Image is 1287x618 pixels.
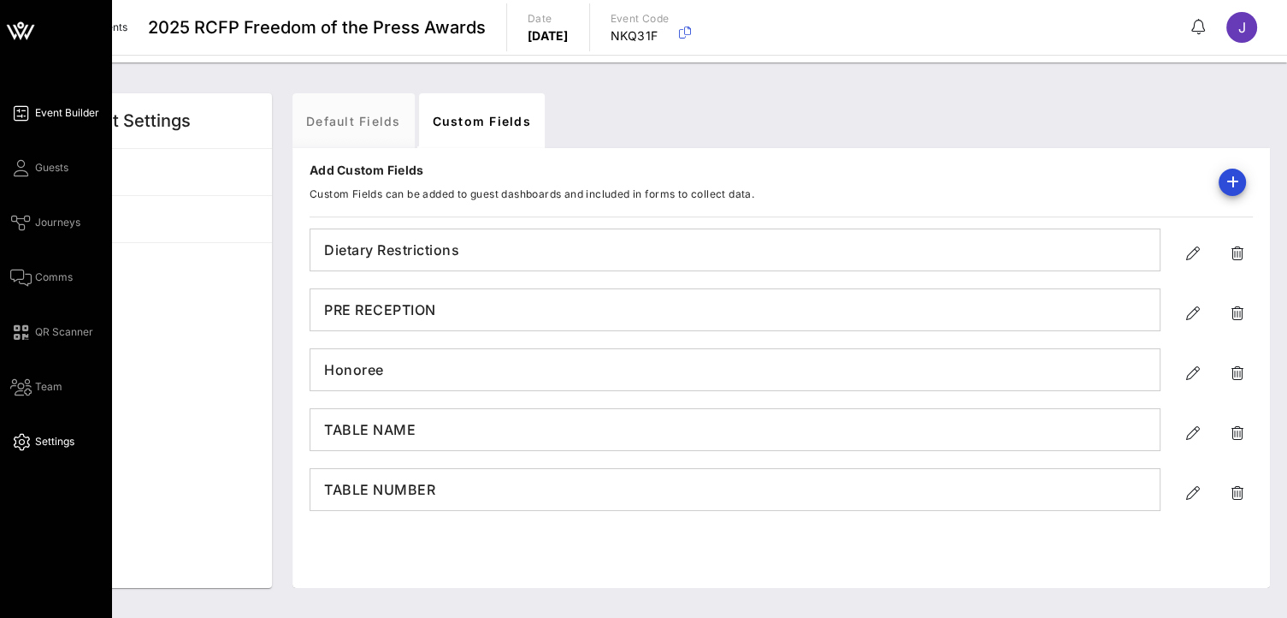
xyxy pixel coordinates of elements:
a: Settings [10,431,74,452]
h4: Honoree [310,356,1160,383]
span: Guests [35,160,68,175]
a: Fields [58,148,272,195]
h4: Dietary Restrictions [310,236,1160,264]
a: Event Builder [10,103,99,123]
span: Settings [35,434,74,449]
span: J [1238,19,1246,36]
span: Event Builder [35,105,99,121]
h4: PRE RECEPTION [310,296,1160,324]
span: Team [35,379,62,395]
a: Team [10,377,62,397]
h4: TABLE NAME [310,416,1160,443]
span: Journeys [35,215,80,230]
div: J [1226,12,1257,43]
p: Event Code [611,10,670,27]
span: QR Scanner [35,324,93,340]
div: Event Settings [72,108,191,134]
p: [DATE] [528,27,569,45]
div: SMTP [74,258,258,273]
span: 2025 RCFP Freedom of the Press Awards [148,15,486,40]
a: QR Scanner [10,322,93,342]
h4: TABLE NUMBER [310,476,1160,503]
a: Custom Fields [419,93,545,148]
span: Comms [35,270,73,285]
p: Add Custom Fields [310,162,754,179]
a: Guests [10,157,68,178]
p: Custom Fields can be added to guest dashboards and included in forms to collect data. [310,186,754,203]
p: NKQ31F [611,27,670,45]
a: Default Fields [292,93,415,148]
a: Journeys [10,212,80,233]
p: Date [528,10,569,27]
a: Tags [58,195,272,242]
a: Comms [10,267,73,288]
a: SMTP [58,242,272,289]
div: Fields [74,164,258,179]
div: Tags [74,211,258,226]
